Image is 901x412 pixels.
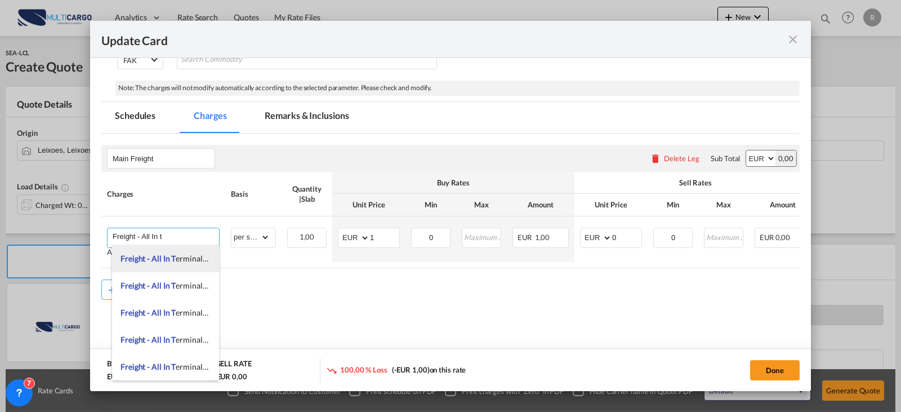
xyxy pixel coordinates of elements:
[180,102,240,133] md-tab-item: Charges
[106,284,118,295] md-icon: icon-plus md-link-fg s20
[775,150,796,166] div: 0,00
[121,281,176,290] span: Freight - All In T
[90,21,811,392] md-dialog: Update Card Port ...
[251,102,362,133] md-tab-item: Remarks & Inclusions
[121,362,176,371] span: Freight - All In T
[101,280,151,300] button: Add Leg
[115,81,800,96] div: Note: The charges will not modify automatically according to the selected parameter. Please check...
[101,102,373,133] md-pagination-wrapper: Use the left and right arrow keys to navigate between tabs
[181,51,284,69] input: Search Commodity
[507,194,574,216] th: Amount
[231,189,276,199] div: Basis
[121,362,230,371] span: Freight - All In Terminal/Door 4
[108,228,219,245] md-input-container: Freight - All In t
[217,371,247,382] div: EUR 0,00
[392,365,430,374] span: (-EUR 1,00)
[231,228,270,246] select: per shipping bill
[650,154,699,163] button: Delete Leg
[711,153,740,163] div: Sub Total
[340,365,387,374] span: 100,00 % Loss
[580,178,811,188] div: Sell Rates
[217,358,252,371] div: SELL RATE
[332,194,405,216] th: Unit Price
[338,178,569,188] div: Buy Rates
[612,228,641,245] input: 0
[535,233,550,242] span: 1,00
[705,228,743,245] input: Maximum Amount
[750,360,800,380] button: Done
[574,194,648,216] th: Unit Price
[121,254,176,263] span: Freight - All In T
[121,335,230,344] span: Freight - All In Terminal/Door 3
[326,365,337,376] md-icon: icon-trending-down
[698,194,749,216] th: Max
[101,102,169,133] md-tab-item: Schedules
[760,233,774,242] span: EUR
[749,194,817,216] th: Amount
[654,228,692,245] input: Minimum Amount
[177,49,437,69] md-chips-wrap: Chips container with autocompletion. Enter the text area, type text to search, and then use the u...
[786,33,800,46] md-icon: icon-close fg-AAA8AD m-0 pointer
[107,189,220,199] div: Charges
[121,308,230,317] span: Freight - All In Terminal/Door 2
[775,233,791,242] span: 0,00
[650,153,661,164] md-icon: icon-delete
[117,49,163,69] md-select: Select Cargo type: FAK
[456,194,507,216] th: Max
[518,233,533,242] span: EUR
[113,228,219,245] input: Charge Name
[121,335,176,344] span: Freight - All In T
[463,228,501,245] input: Maximum Amount
[123,56,137,65] div: FAK
[300,232,315,241] span: 1,00
[121,281,230,290] span: Freight - All In Terminal/Door 1
[107,358,141,371] div: BUY RATE
[107,371,137,382] div: EUR 1,00
[287,184,327,204] div: Quantity | Slab
[370,228,399,245] input: 1
[405,194,456,216] th: Min
[648,194,698,216] th: Min
[412,228,450,245] input: Minimum Amount
[664,154,699,163] div: Delete Leg
[113,150,215,167] input: Leg Name
[121,254,224,263] span: Freight - All In Terminal/Door
[326,365,466,376] div: on this rate
[121,308,176,317] span: Freight - All In T
[101,32,786,46] div: Update Card
[107,248,220,256] div: Adding a user defined charge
